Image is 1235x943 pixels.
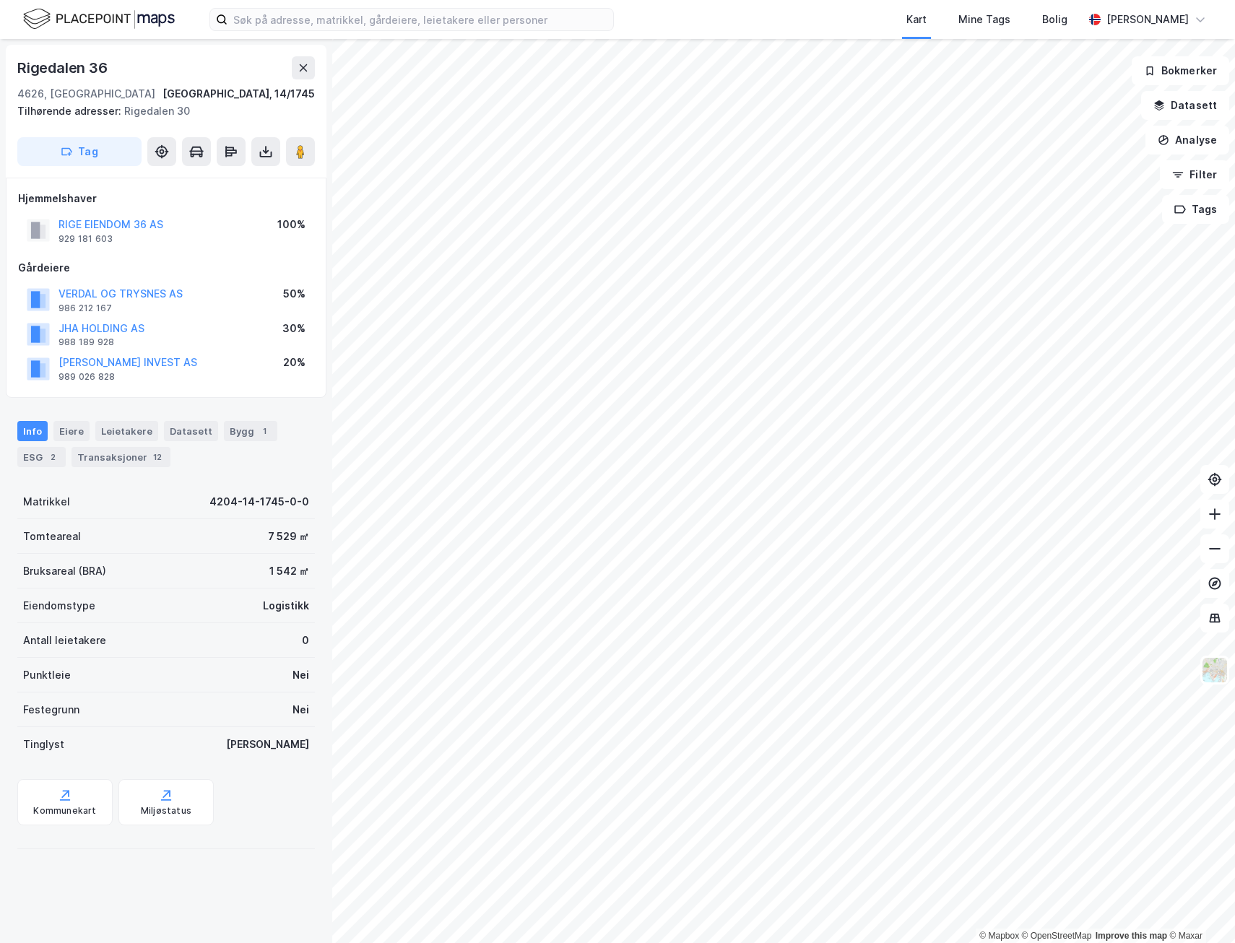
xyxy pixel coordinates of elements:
span: Tilhørende adresser: [17,105,124,117]
div: 7 529 ㎡ [268,528,309,545]
div: Hjemmelshaver [18,190,314,207]
div: [PERSON_NAME] [1106,11,1189,28]
div: Datasett [164,421,218,441]
div: 1 542 ㎡ [269,562,309,580]
div: 30% [282,320,305,337]
div: 4204-14-1745-0-0 [209,493,309,510]
img: logo.f888ab2527a4732fd821a326f86c7f29.svg [23,6,175,32]
div: Eiendomstype [23,597,95,614]
div: 0 [302,632,309,649]
button: Analyse [1145,126,1229,155]
div: 988 189 928 [58,336,114,348]
div: Info [17,421,48,441]
div: Punktleie [23,666,71,684]
div: 100% [277,216,305,233]
div: Bygg [224,421,277,441]
div: 2 [45,450,60,464]
a: Mapbox [979,931,1019,941]
div: 50% [283,285,305,303]
button: Filter [1160,160,1229,189]
div: Bolig [1042,11,1067,28]
div: Nei [292,666,309,684]
img: Z [1201,656,1228,684]
div: ESG [17,447,66,467]
input: Søk på adresse, matrikkel, gårdeiere, leietakere eller personer [227,9,613,30]
div: 986 212 167 [58,303,112,314]
iframe: Chat Widget [1163,874,1235,943]
a: OpenStreetMap [1022,931,1092,941]
button: Bokmerker [1132,56,1229,85]
div: Leietakere [95,421,158,441]
div: [PERSON_NAME] [226,736,309,753]
div: Miljøstatus [141,805,191,817]
div: Bruksareal (BRA) [23,562,106,580]
div: Rigedalen 30 [17,103,303,120]
div: 12 [150,450,165,464]
a: Improve this map [1096,931,1167,941]
div: Eiere [53,421,90,441]
div: Tinglyst [23,736,64,753]
div: 20% [283,354,305,371]
div: Antall leietakere [23,632,106,649]
button: Datasett [1141,91,1229,120]
div: Kart [906,11,927,28]
div: Nei [292,701,309,718]
div: Kommunekart [33,805,96,817]
div: [GEOGRAPHIC_DATA], 14/1745 [162,85,315,103]
div: Tomteareal [23,528,81,545]
div: Transaksjoner [71,447,170,467]
div: Logistikk [263,597,309,614]
button: Tags [1162,195,1229,224]
div: 989 026 828 [58,371,115,383]
button: Tag [17,137,142,166]
div: 4626, [GEOGRAPHIC_DATA] [17,85,155,103]
div: Rigedalen 36 [17,56,110,79]
div: Mine Tags [958,11,1010,28]
div: 1 [257,424,272,438]
div: Matrikkel [23,493,70,510]
div: Gårdeiere [18,259,314,277]
div: 929 181 603 [58,233,113,245]
div: Festegrunn [23,701,79,718]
